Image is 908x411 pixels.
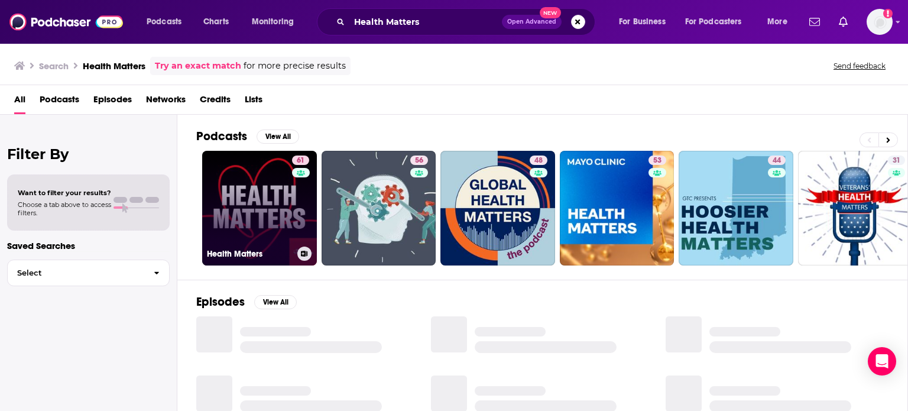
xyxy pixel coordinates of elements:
span: 48 [534,155,543,167]
a: 61Health Matters [202,151,317,266]
span: New [540,7,561,18]
button: open menu [138,12,197,31]
a: Lists [245,90,262,114]
img: User Profile [867,9,893,35]
button: Show profile menu [867,9,893,35]
span: 31 [893,155,900,167]
img: Podchaser - Follow, Share and Rate Podcasts [9,11,123,33]
svg: Add a profile image [883,9,893,18]
span: For Podcasters [685,14,742,30]
button: open menu [759,12,802,31]
span: 53 [653,155,661,167]
div: Open Intercom Messenger [868,347,896,376]
span: 44 [773,155,781,167]
a: Show notifications dropdown [834,12,852,32]
h3: Health Matters [83,60,145,72]
a: 56 [410,156,428,165]
a: Charts [196,12,236,31]
span: For Business [619,14,666,30]
button: View All [254,295,297,309]
span: 56 [415,155,423,167]
span: for more precise results [244,59,346,73]
a: 44 [768,156,786,165]
a: Networks [146,90,186,114]
a: Try an exact match [155,59,241,73]
span: Open Advanced [507,19,556,25]
input: Search podcasts, credits, & more... [349,12,502,31]
a: 53 [560,151,674,266]
span: 61 [297,155,304,167]
button: open menu [677,12,759,31]
button: open menu [611,12,680,31]
h3: Health Matters [207,249,293,259]
span: Podcasts [147,14,181,30]
button: Send feedback [830,61,889,71]
a: Show notifications dropdown [805,12,825,32]
span: Want to filter your results? [18,189,111,197]
span: Select [8,269,144,277]
a: Episodes [93,90,132,114]
a: 48 [440,151,555,266]
h2: Filter By [7,145,170,163]
span: More [767,14,787,30]
a: 44 [679,151,793,266]
div: Search podcasts, credits, & more... [328,8,607,35]
h2: Episodes [196,295,245,309]
a: 53 [648,156,666,165]
button: Select [7,260,170,286]
button: open menu [244,12,309,31]
span: Logged in as NickG [867,9,893,35]
h3: Search [39,60,69,72]
span: Monitoring [252,14,294,30]
a: 56 [322,151,436,266]
button: View All [257,130,299,144]
a: Podcasts [40,90,79,114]
a: 61 [292,156,309,165]
a: 48 [530,156,547,165]
button: Open AdvancedNew [502,15,562,29]
p: Saved Searches [7,240,170,251]
h2: Podcasts [196,129,247,144]
span: Charts [203,14,229,30]
a: 31 [888,156,905,165]
a: EpisodesView All [196,295,297,309]
a: Credits [200,90,231,114]
a: PodcastsView All [196,129,299,144]
span: Choose a tab above to access filters. [18,200,111,217]
a: All [14,90,25,114]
